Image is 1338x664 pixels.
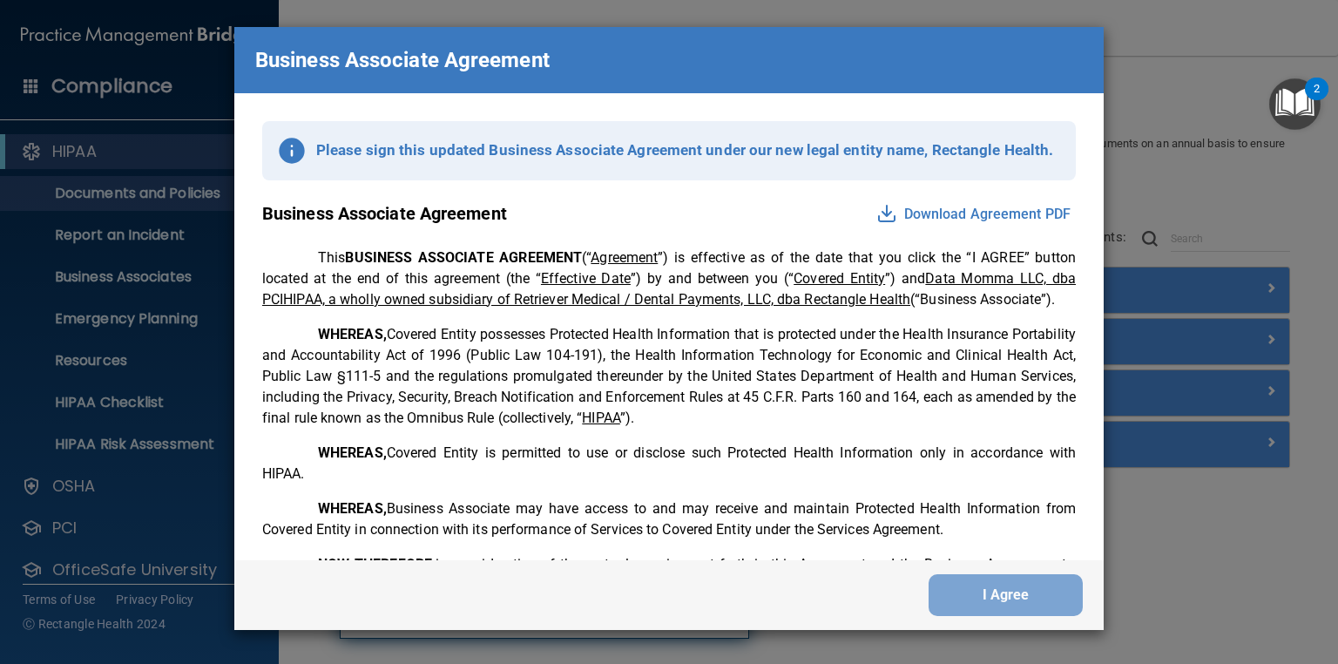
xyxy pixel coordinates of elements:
button: Download Agreement PDF [871,200,1076,228]
span: WHEREAS, [318,500,387,517]
p: Covered Entity possesses Protected Health Information that is protected under the Health Insuranc... [262,324,1076,429]
u: Agreement [591,249,658,266]
span: BUSINESS ASSOCIATE AGREEMENT [345,249,582,266]
p: Business Associate Agreement [262,198,507,230]
div: 2 [1314,89,1320,112]
u: HIPAA [582,410,620,426]
u: Data Momma LLC, dba PCIHIPAA, a wholly owned subsidiary of Retriever Medical / Dental Payments, L... [262,270,1076,308]
p: Business Associate may have access to and may receive and maintain Protected Health Information f... [262,498,1076,540]
button: Open Resource Center, 2 new notifications [1269,78,1321,130]
p: Covered Entity is permitted to use or disclose such Protected Health Information only in accordan... [262,443,1076,484]
p: This (“ ”) is effective as of the date that you click the “I AGREE” button located at the end of ... [262,247,1076,310]
u: Covered Entity [794,270,885,287]
iframe: Drift Widget Chat Controller [1037,541,1317,610]
button: I Agree [929,574,1083,616]
p: Please sign this updated Business Associate Agreement under our new legal entity name, Rectangle ... [316,137,1053,164]
span: NOW THEREFORE, [318,556,436,573]
span: WHEREAS, [318,326,387,342]
span: WHEREAS, [318,444,387,461]
p: Business Associate Agreement [255,41,550,79]
p: in consideration of the mutual promises set forth in this Agreement and the Business Arrangements... [262,554,1076,617]
u: Effective Date [541,270,631,287]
